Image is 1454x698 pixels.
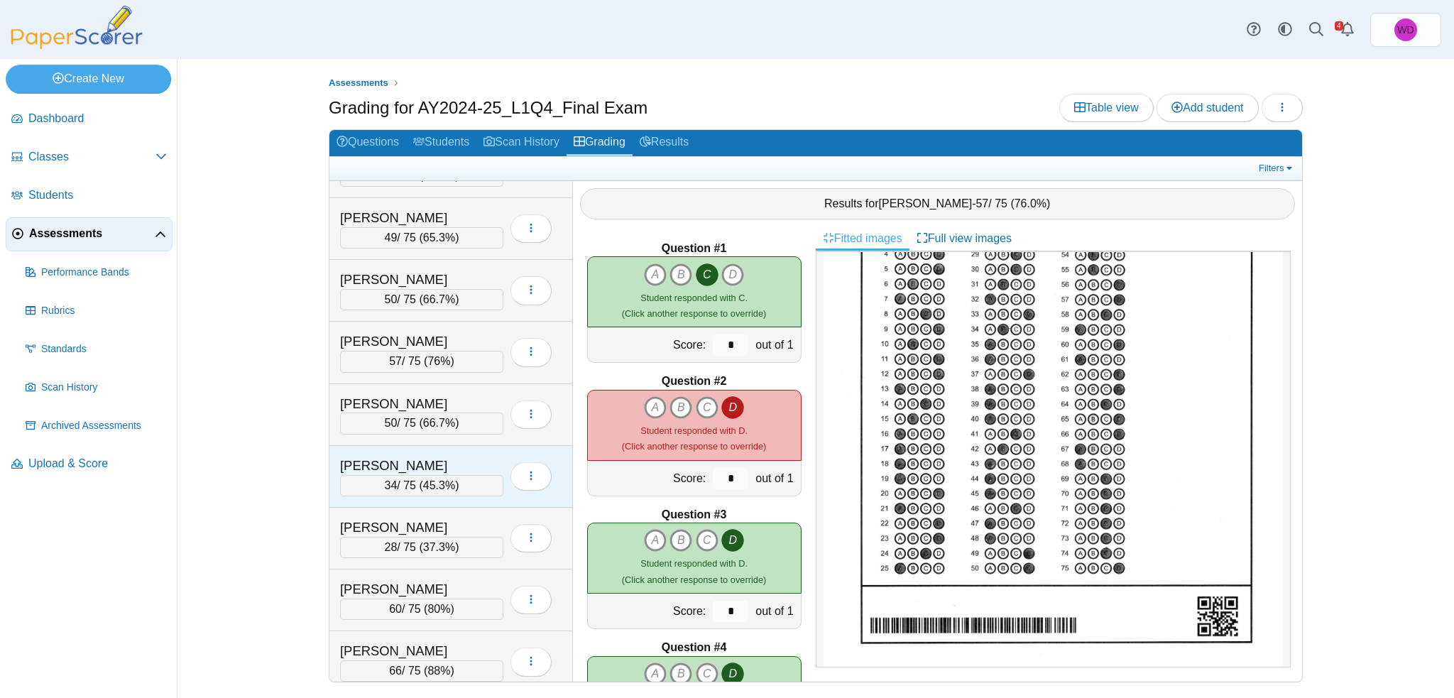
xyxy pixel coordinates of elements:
[340,413,503,434] div: / 75 ( )
[340,599,503,620] div: / 75 ( )
[340,518,482,537] div: [PERSON_NAME]
[340,642,482,660] div: [PERSON_NAME]
[340,660,503,682] div: / 75 ( )
[427,665,450,677] span: 88%
[385,231,398,244] span: 49
[340,209,482,227] div: [PERSON_NAME]
[879,197,973,209] span: [PERSON_NAME]
[385,479,398,491] span: 34
[423,231,455,244] span: 65.3%
[423,170,455,182] span: 82.7%
[580,188,1296,219] div: Results for - / 75 ( )
[389,665,402,677] span: 66
[329,77,388,88] span: Assessments
[1255,161,1299,175] a: Filters
[752,461,800,496] div: out of 1
[588,594,710,628] div: Score:
[340,580,482,599] div: [PERSON_NAME]
[6,447,173,481] a: Upload & Score
[669,529,692,552] i: B
[1015,197,1046,209] span: 76.0%
[423,479,455,491] span: 45.3%
[588,461,710,496] div: Score:
[669,396,692,419] i: B
[41,381,167,395] span: Scan History
[476,130,567,156] a: Scan History
[640,425,748,436] span: Student responded with D.
[644,263,667,286] i: A
[41,419,167,433] span: Archived Assessments
[41,304,167,318] span: Rubrics
[329,96,647,120] h1: Grading for AY2024-25_L1Q4_Final Exam
[423,541,455,553] span: 37.3%
[696,396,718,419] i: C
[696,662,718,685] i: C
[975,197,988,209] span: 57
[6,65,171,93] a: Create New
[20,294,173,328] a: Rubrics
[423,417,455,429] span: 66.7%
[6,217,173,251] a: Assessments
[1397,25,1414,35] span: Wesley Dingman
[1157,94,1258,122] a: Add student
[1059,94,1154,122] a: Table view
[752,594,800,628] div: out of 1
[340,332,482,351] div: [PERSON_NAME]
[340,351,503,372] div: / 75 ( )
[406,130,476,156] a: Students
[340,395,482,413] div: [PERSON_NAME]
[389,603,402,615] span: 60
[622,425,766,452] small: (Click another response to override)
[909,227,1019,251] a: Full view images
[6,179,173,213] a: Students
[721,529,744,552] i: D
[662,507,727,523] b: Question #3
[423,293,455,305] span: 66.7%
[29,226,155,241] span: Assessments
[28,456,167,471] span: Upload & Score
[1332,14,1363,45] a: Alerts
[329,130,406,156] a: Questions
[721,263,744,286] i: D
[696,263,718,286] i: C
[6,102,173,136] a: Dashboard
[644,396,667,419] i: A
[28,149,155,165] span: Classes
[662,640,727,655] b: Question #4
[640,558,748,569] span: Student responded with D.
[41,342,167,356] span: Standards
[427,355,450,367] span: 76%
[644,529,667,552] i: A
[662,241,727,256] b: Question #1
[622,558,766,584] small: (Click another response to override)
[340,227,503,249] div: / 75 ( )
[588,327,710,362] div: Score:
[340,289,503,310] div: / 75 ( )
[567,130,633,156] a: Grading
[340,475,503,496] div: / 75 ( )
[20,256,173,290] a: Performance Bands
[1394,18,1417,41] span: Wesley Dingman
[669,662,692,685] i: B
[427,603,450,615] span: 80%
[1074,102,1139,114] span: Table view
[721,662,744,685] i: D
[752,327,800,362] div: out of 1
[644,662,667,685] i: A
[20,409,173,443] a: Archived Assessments
[340,457,482,475] div: [PERSON_NAME]
[340,271,482,289] div: [PERSON_NAME]
[721,396,744,419] i: D
[385,417,398,429] span: 50
[41,266,167,280] span: Performance Bands
[622,293,766,319] small: (Click another response to override)
[325,75,392,92] a: Assessments
[6,6,148,49] img: PaperScorer
[28,111,167,126] span: Dashboard
[1171,102,1243,114] span: Add student
[633,130,696,156] a: Results
[20,371,173,405] a: Scan History
[340,537,503,558] div: / 75 ( )
[816,227,909,251] a: Fitted images
[389,355,402,367] span: 57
